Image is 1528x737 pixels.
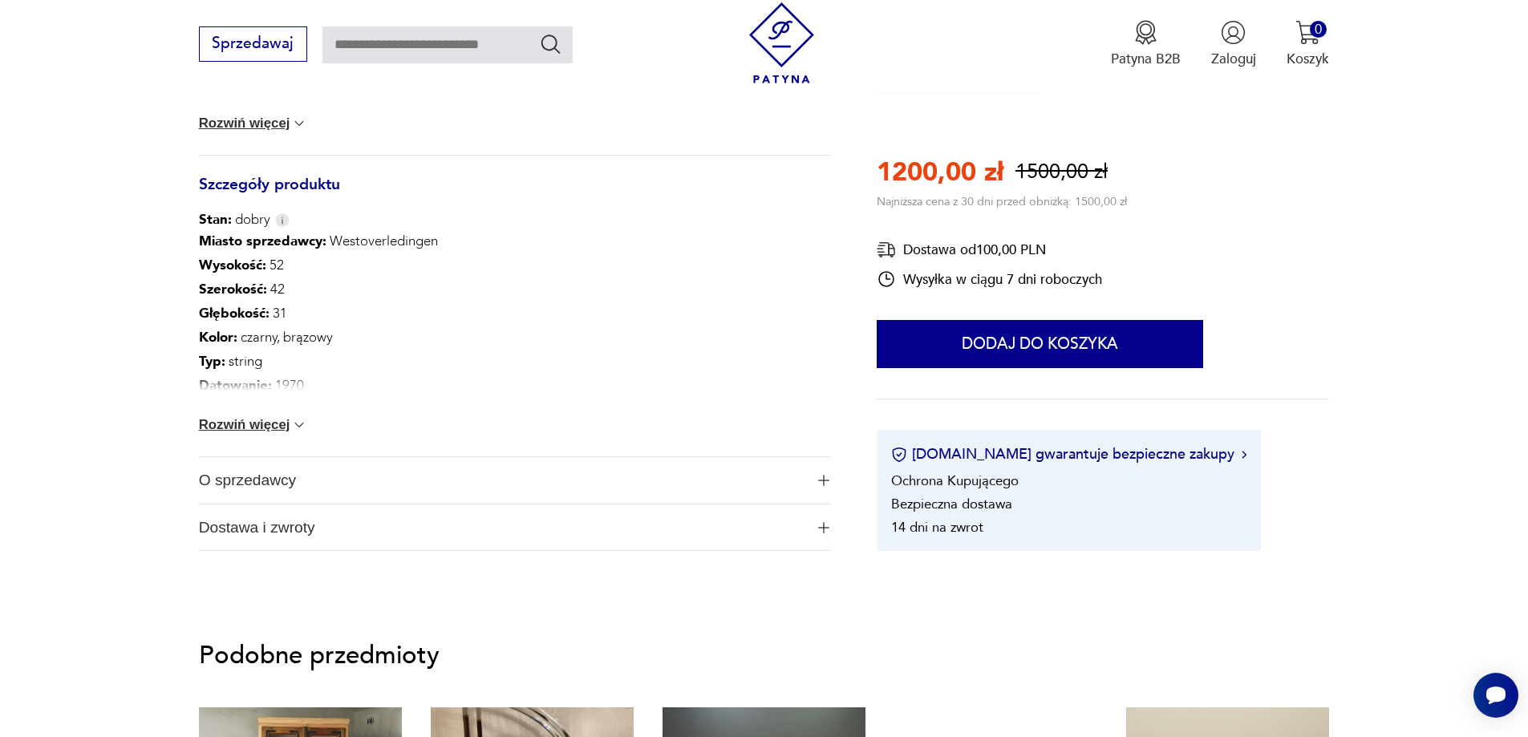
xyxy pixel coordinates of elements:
div: Dostawa od 100,00 PLN [877,240,1102,260]
p: Patyna B2B [1111,50,1181,68]
p: czarny, brązowy [199,326,831,350]
p: Westoverledingen [199,229,831,253]
img: chevron down [291,417,307,433]
button: Szukaj [539,32,562,55]
button: Ikona plusaDostawa i zwroty [199,504,831,551]
p: 1500,00 zł [1015,158,1108,186]
img: Ikona plusa [818,475,829,486]
button: Zaloguj [1211,20,1256,68]
b: Datowanie : [199,376,272,395]
img: Patyna - sklep z meblami i dekoracjami vintage [741,2,822,83]
b: Głębokość : [199,304,270,322]
b: Szerokość : [199,280,267,298]
li: Bezpieczna dostawa [891,495,1012,513]
div: 0 [1310,21,1327,38]
img: Ikonka użytkownika [1221,20,1246,45]
li: Ochrona Kupującego [891,472,1019,490]
li: 14 dni na zwrot [891,518,983,537]
a: Ikona medaluPatyna B2B [1111,20,1181,68]
img: Ikona koszyka [1295,20,1320,45]
span: Dostawa i zwroty [199,504,805,551]
p: Podobne przedmioty [199,644,1330,667]
p: 52 [199,253,831,277]
p: Koszyk [1287,50,1329,68]
b: Typ : [199,352,225,371]
p: Najniższa cena z 30 dni przed obniżką: 1500,00 zł [877,194,1127,209]
button: Rozwiń więcej [199,115,308,132]
b: Kolor: [199,328,237,346]
img: Ikona certyfikatu [891,447,907,463]
img: Ikona medalu [1133,20,1158,45]
b: Stan: [199,210,232,229]
p: 42 [199,277,831,302]
button: Ikona plusaO sprzedawcy [199,457,831,504]
p: 31 [199,302,831,326]
div: Wysyłka w ciągu 7 dni roboczych [877,269,1102,289]
button: Dodaj do koszyka [877,320,1203,368]
img: Info icon [275,213,290,227]
button: Sprzedawaj [199,26,307,62]
p: string [199,350,831,374]
a: Sprzedawaj [199,38,307,51]
button: Rozwiń więcej [199,417,308,433]
img: Ikona plusa [818,522,829,533]
span: dobry [199,210,270,229]
b: Wysokość : [199,256,266,274]
h3: Szczegóły produktu [199,179,831,211]
p: 1200,00 zł [877,155,1003,190]
button: [DOMAIN_NAME] gwarantuje bezpieczne zakupy [891,444,1246,464]
img: Ikona dostawy [877,240,896,260]
iframe: Smartsupp widget button [1473,673,1518,718]
img: Ikona strzałki w prawo [1242,451,1246,459]
img: chevron down [291,115,307,132]
p: Zaloguj [1211,50,1256,68]
button: 0Koszyk [1287,20,1329,68]
p: 1970 [199,374,831,398]
span: O sprzedawcy [199,457,805,504]
b: Miasto sprzedawcy : [199,232,326,250]
button: Patyna B2B [1111,20,1181,68]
